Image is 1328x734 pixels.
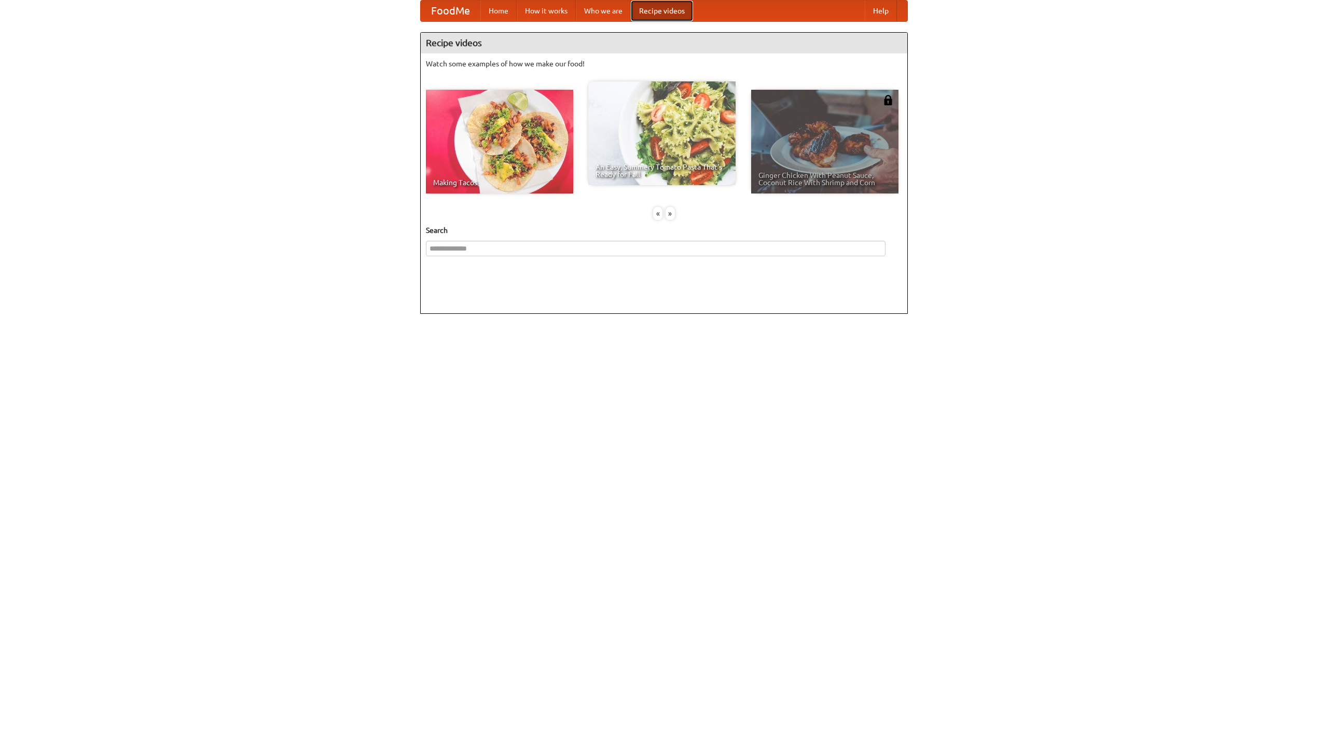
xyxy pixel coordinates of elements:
p: Watch some examples of how we make our food! [426,59,902,69]
span: An Easy, Summery Tomato Pasta That's Ready for Fall [596,163,728,178]
a: Recipe videos [631,1,693,21]
div: » [666,207,675,220]
a: Help [865,1,897,21]
h5: Search [426,225,902,236]
h4: Recipe videos [421,33,907,53]
a: Who we are [576,1,631,21]
img: 483408.png [883,95,893,105]
a: Making Tacos [426,90,573,193]
a: Home [480,1,517,21]
div: « [653,207,662,220]
a: FoodMe [421,1,480,21]
span: Making Tacos [433,179,566,186]
a: An Easy, Summery Tomato Pasta That's Ready for Fall [588,81,736,185]
a: How it works [517,1,576,21]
